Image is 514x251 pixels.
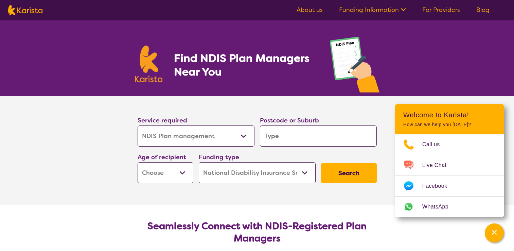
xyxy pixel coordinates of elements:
span: Facebook [422,181,455,191]
input: Type [260,125,377,147]
img: plan-management [330,37,379,96]
button: Channel Menu [485,223,504,242]
span: Live Chat [422,160,455,170]
label: Postcode or Suburb [260,116,319,124]
h2: Welcome to Karista! [403,111,496,119]
label: Age of recipient [138,153,186,161]
ul: Choose channel [395,134,504,217]
label: Service required [138,116,187,124]
label: Funding type [199,153,239,161]
h1: Find NDIS Plan Managers Near You [174,51,316,79]
p: How can we help you [DATE]? [403,122,496,128]
span: Call us [422,139,448,150]
img: Karista logo [135,46,163,82]
div: Channel Menu [395,104,504,217]
span: WhatsApp [422,202,457,212]
h2: Seamlessly Connect with NDIS-Registered Plan Managers [143,220,371,245]
a: Blog [476,6,490,14]
img: Karista logo [8,5,42,15]
button: Search [321,163,377,183]
a: About us [297,6,323,14]
a: For Providers [422,6,460,14]
a: Funding Information [339,6,406,14]
a: Web link opens in a new tab. [395,197,504,217]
